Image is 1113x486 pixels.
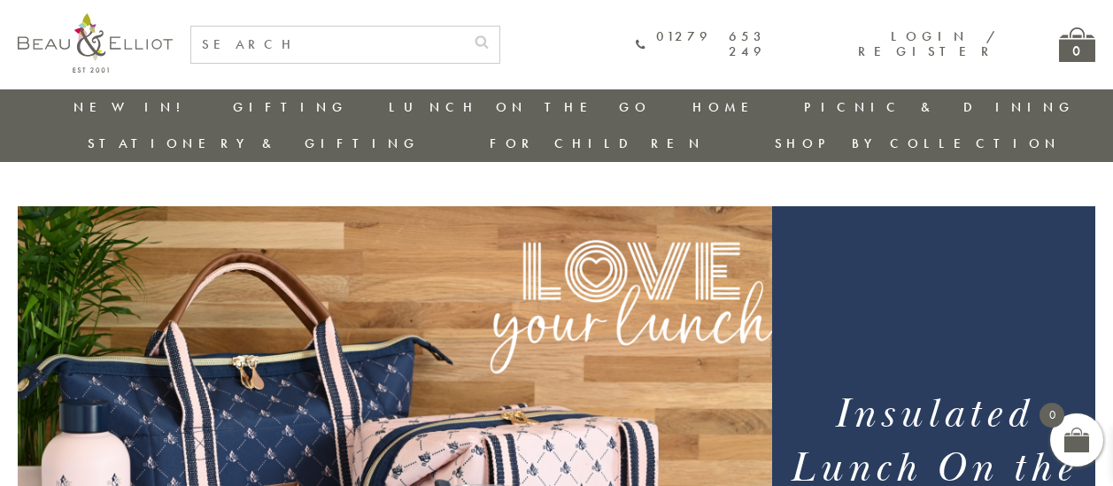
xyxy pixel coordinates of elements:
[1059,27,1095,62] a: 0
[490,135,705,152] a: For Children
[804,98,1075,116] a: Picnic & Dining
[73,98,192,116] a: New in!
[858,27,997,60] a: Login / Register
[389,98,651,116] a: Lunch On The Go
[1040,403,1064,428] span: 0
[692,98,763,116] a: Home
[775,135,1061,152] a: Shop by collection
[191,27,464,63] input: SEARCH
[636,29,765,60] a: 01279 653 249
[88,135,420,152] a: Stationery & Gifting
[18,13,173,73] img: logo
[233,98,348,116] a: Gifting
